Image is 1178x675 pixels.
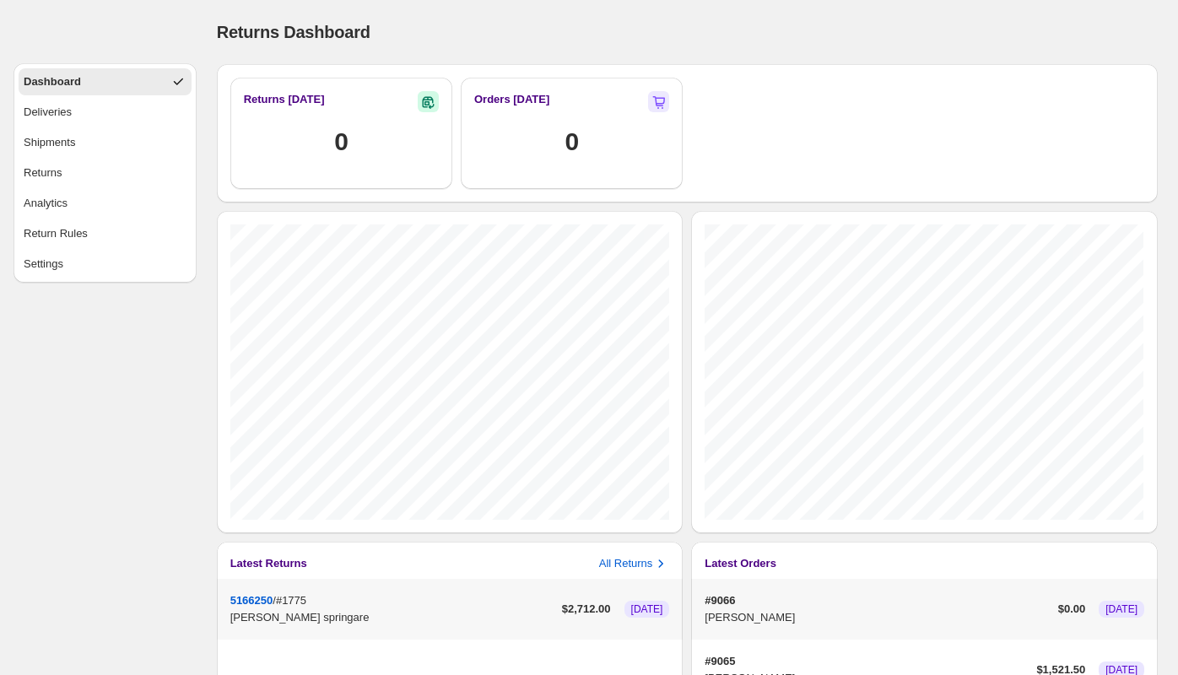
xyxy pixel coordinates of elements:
button: 5166250 [230,594,273,607]
div: Returns [24,165,62,181]
button: Return Rules [19,220,192,247]
button: Dashboard [19,68,192,95]
p: [PERSON_NAME] springare [230,609,555,626]
h3: Returns [DATE] [244,91,325,108]
span: [DATE] [631,602,663,616]
span: [DATE] [1105,602,1137,616]
p: All Returns [599,555,653,572]
h3: Latest Orders [705,555,776,572]
p: $ 2,712.00 [562,601,611,618]
span: Returns Dashboard [217,23,370,41]
button: Returns [19,159,192,186]
div: Settings [24,256,63,273]
p: $ 0.00 [1058,601,1086,618]
h3: Latest Returns [230,555,307,572]
div: / [230,592,555,626]
h2: Orders [DATE] [474,91,549,108]
p: #9066 [705,592,1051,609]
button: Shipments [19,129,192,156]
button: All Returns [599,555,670,572]
button: Settings [19,251,192,278]
p: [PERSON_NAME] [705,609,1051,626]
div: Deliveries [24,104,72,121]
button: Analytics [19,190,192,217]
span: #1775 [276,594,306,607]
p: #9065 [705,653,1029,670]
div: Return Rules [24,225,88,242]
h1: 0 [565,125,578,159]
button: Deliveries [19,99,192,126]
div: Dashboard [24,73,81,90]
h1: 0 [334,125,348,159]
div: Analytics [24,195,68,212]
div: Shipments [24,134,75,151]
